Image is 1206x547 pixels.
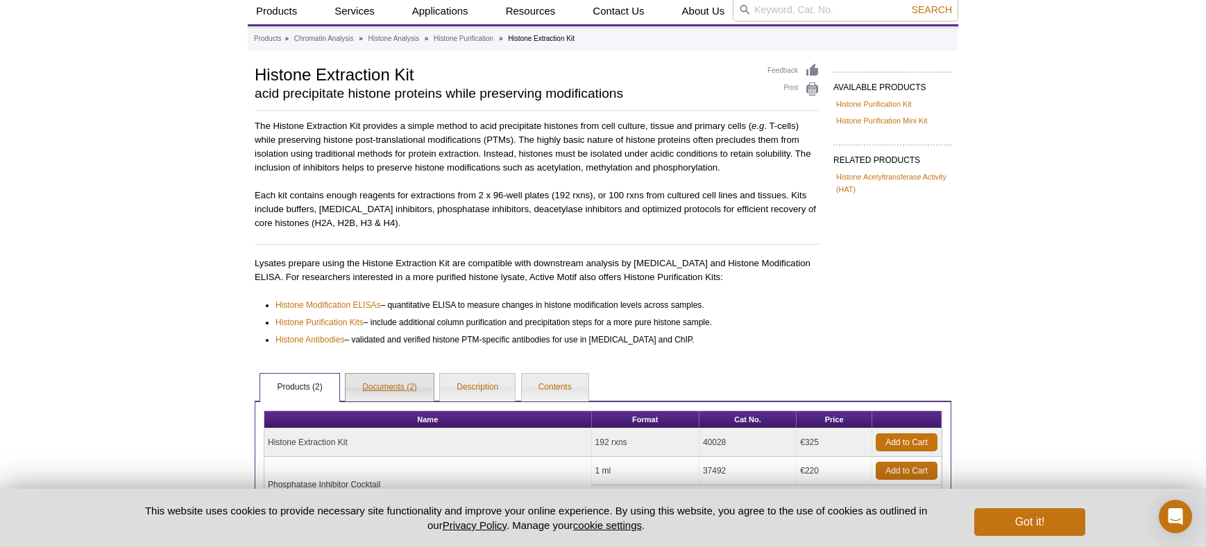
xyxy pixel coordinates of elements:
a: Add to Cart [876,462,937,480]
a: Description [440,374,515,401]
th: Format [592,411,699,428]
td: 1 ml [592,457,699,485]
a: Histone Analysis [368,33,419,45]
a: Histone Purification Mini Kit [836,114,927,127]
a: Histone Acetyltransferase Activity (HAT) [836,171,949,196]
a: Feedback [767,63,819,78]
a: Histone Purification [434,33,493,45]
div: Open Intercom Messenger [1159,500,1192,533]
td: €220 [797,457,872,485]
th: Name [264,411,592,428]
h2: RELATED PRODUCTS [833,144,951,169]
td: 5 ml [592,485,699,514]
a: Documents (2) [346,374,434,401]
p: Each kit contains enough reagents for extractions from 2 x 96-well plates (192 rxns), or 100 rxns... [255,189,819,230]
p: Lysates prepare using the Histone Extraction Kit are compatible with downstream analysis by [MEDI... [255,257,819,284]
p: The Histone Extraction Kit provides a simple method to acid precipitate histones from cell cultur... [255,119,819,175]
h2: AVAILABLE PRODUCTS [833,71,951,96]
a: Products (2) [260,374,339,401]
td: Phosphatase Inhibitor Cocktail [264,457,592,514]
li: Histone Extraction Kit [508,35,575,42]
a: Privacy Policy [443,519,507,531]
td: 192 rxns [592,428,699,457]
a: Histone Purification Kits [275,315,364,329]
a: Contents [522,374,588,401]
a: Print [767,82,819,97]
a: Chromatin Analysis [294,33,354,45]
th: Price [797,411,872,428]
span: Search [912,4,952,15]
h1: Histone Extraction Kit [255,63,754,84]
button: Search [908,3,956,16]
button: cookie settings [573,519,642,531]
p: This website uses cookies to provide necessary site functionality and improve your online experie... [121,503,951,532]
a: Histone Modification ELISAs [275,298,380,312]
a: Products [254,33,281,45]
td: €675 [797,485,872,514]
li: – include additional column purification and precipitation steps for a more pure histone sample. [275,312,807,329]
a: Histone Purification Kit [836,98,912,110]
li: » [499,35,503,42]
em: e.g [751,121,764,131]
a: Histone Antibodies [275,333,344,347]
td: Histone Extraction Kit [264,428,592,457]
li: » [425,35,429,42]
li: » [284,35,289,42]
td: €325 [797,428,872,457]
li: – validated and verified histone PTM-specific antibodies for use in [MEDICAL_DATA] and ChIP. [275,329,807,347]
td: 40028 [699,428,797,457]
li: » [359,35,363,42]
td: 37492 [699,457,797,485]
a: Add to Cart [876,433,937,451]
th: Cat No. [699,411,797,428]
li: – quantitative ELISA to measure changes in histone modification levels across samples. [275,298,807,312]
h2: acid precipitate histone proteins while preserving modifications [255,87,754,100]
button: Got it! [974,508,1085,536]
td: 37493 [699,485,797,514]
